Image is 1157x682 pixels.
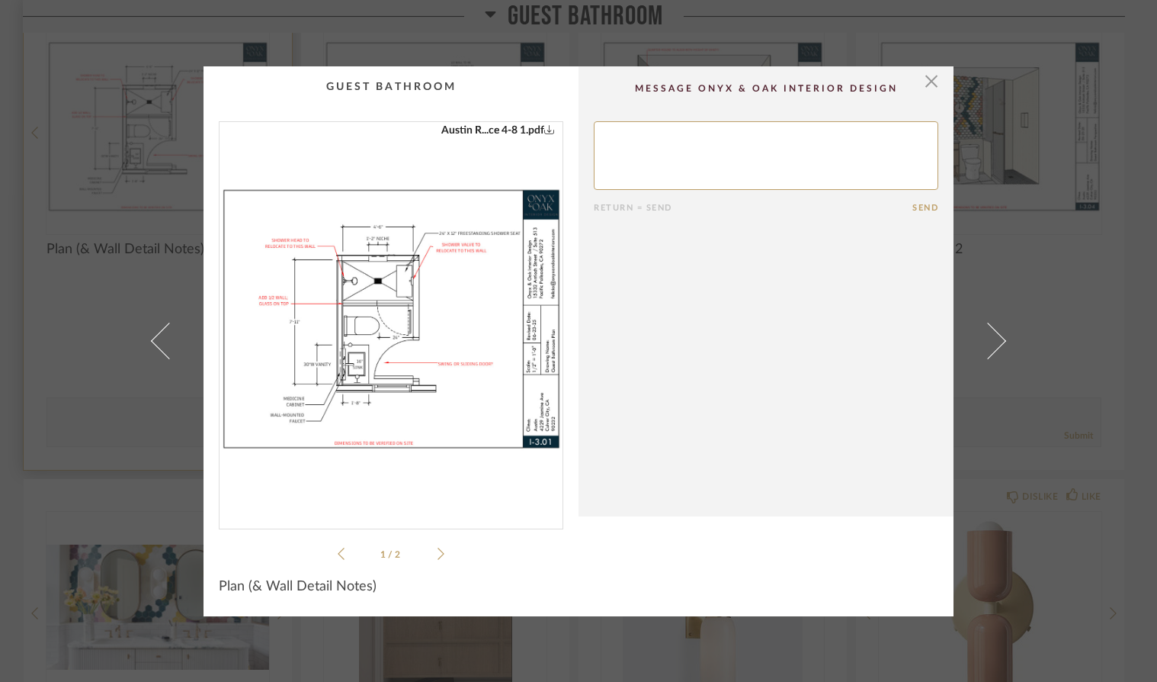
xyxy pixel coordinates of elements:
[220,122,562,516] div: 0
[594,203,912,213] div: Return = Send
[916,66,947,97] button: Close
[380,550,388,559] span: 1
[441,122,555,139] a: Austin R...ce 4-8 1.pdf
[388,550,395,559] span: /
[220,122,562,516] img: db19ccde-4bd5-46bc-8b5d-e673519e2e7d_1000x1000.jpg
[912,203,938,213] button: Send
[395,550,402,559] span: 2
[219,578,377,595] span: Plan (& Wall Detail Notes)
